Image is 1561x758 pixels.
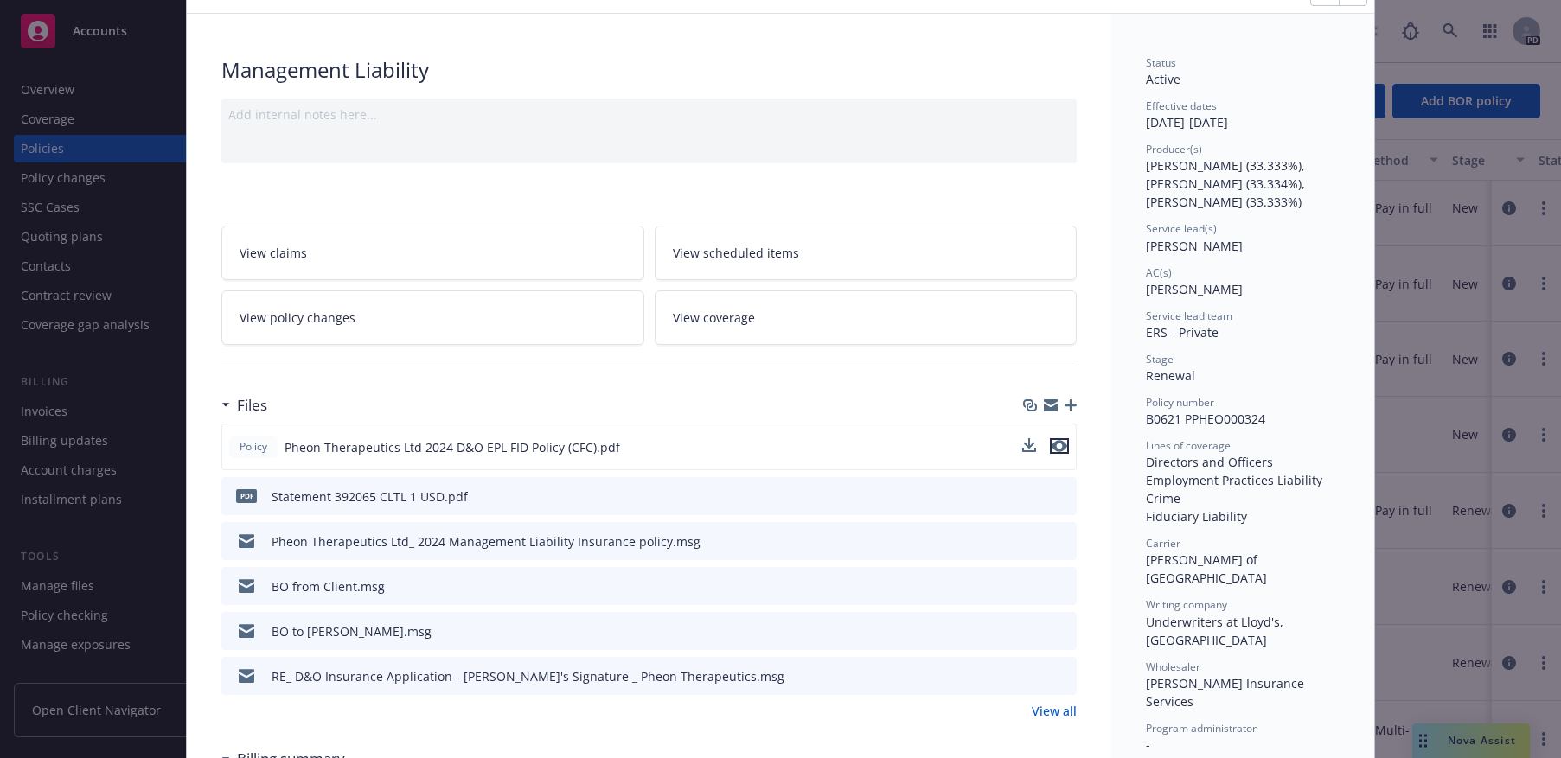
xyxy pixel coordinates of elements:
span: Policy [236,439,271,455]
span: ERS - Private [1146,324,1219,341]
span: View claims [240,244,307,262]
div: Management Liability [221,55,1077,85]
span: Effective dates [1146,99,1217,113]
span: Producer(s) [1146,142,1202,156]
button: preview file [1054,487,1070,506]
span: Underwriters at Lloyd's, [GEOGRAPHIC_DATA] [1146,614,1287,648]
div: RE_ D&O Insurance Application - [PERSON_NAME]'s Signature _ Pheon Therapeutics.msg [272,667,784,685]
span: pdf [236,489,257,502]
button: download file [1022,438,1036,452]
span: View scheduled items [673,244,799,262]
span: Service lead team [1146,309,1232,323]
a: View all [1032,702,1077,720]
span: Active [1146,71,1180,87]
div: Files [221,394,267,417]
span: [PERSON_NAME] [1146,238,1243,254]
a: View policy changes [221,290,644,345]
button: preview file [1054,532,1070,551]
button: download file [1027,667,1040,685]
a: View coverage [655,290,1078,345]
button: download file [1027,577,1040,596]
div: Fiduciary Liability [1146,507,1340,526]
a: View scheduled items [655,226,1078,280]
button: download file [1022,438,1036,456]
span: [PERSON_NAME] Insurance Services [1146,675,1308,710]
span: Carrier [1146,536,1180,551]
div: Crime [1146,489,1340,507]
span: Pheon Therapeutics Ltd 2024 D&O EPL FID Policy (CFC).pdf [285,438,620,456]
span: Lines of coverage [1146,438,1231,453]
a: View claims [221,226,644,280]
span: Wholesaler [1146,659,1200,674]
span: View coverage [673,309,755,327]
div: Add internal notes here... [228,105,1070,124]
h3: Files [237,394,267,417]
button: preview file [1054,622,1070,640]
div: Pheon Therapeutics Ltd_ 2024 Management Liability Insurance policy.msg [272,532,701,551]
span: Writing company [1146,597,1227,612]
span: AC(s) [1146,265,1172,280]
div: Directors and Officers [1146,453,1340,471]
button: preview file [1054,667,1070,685]
span: B0621 PPHEO000324 [1146,411,1265,427]
div: Employment Practices Liability [1146,471,1340,489]
span: Service lead(s) [1146,221,1217,236]
span: View policy changes [240,309,355,327]
button: preview file [1050,438,1069,454]
div: BO from Client.msg [272,577,385,596]
div: [DATE] - [DATE] [1146,99,1340,131]
span: - [1146,736,1150,753]
button: preview file [1054,577,1070,596]
span: Renewal [1146,367,1195,384]
div: BO to [PERSON_NAME].msg [272,622,432,640]
button: download file [1027,622,1040,640]
span: Policy number [1146,395,1214,410]
span: Program administrator [1146,721,1257,736]
button: download file [1027,532,1040,551]
button: preview file [1050,438,1069,456]
span: [PERSON_NAME] of [GEOGRAPHIC_DATA] [1146,551,1267,586]
span: [PERSON_NAME] (33.333%), [PERSON_NAME] (33.334%), [PERSON_NAME] (33.333%) [1146,157,1308,210]
div: Statement 392065 CLTL 1 USD.pdf [272,487,468,506]
span: Status [1146,55,1176,70]
button: download file [1027,487,1040,506]
span: [PERSON_NAME] [1146,281,1243,297]
span: Stage [1146,352,1174,366]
